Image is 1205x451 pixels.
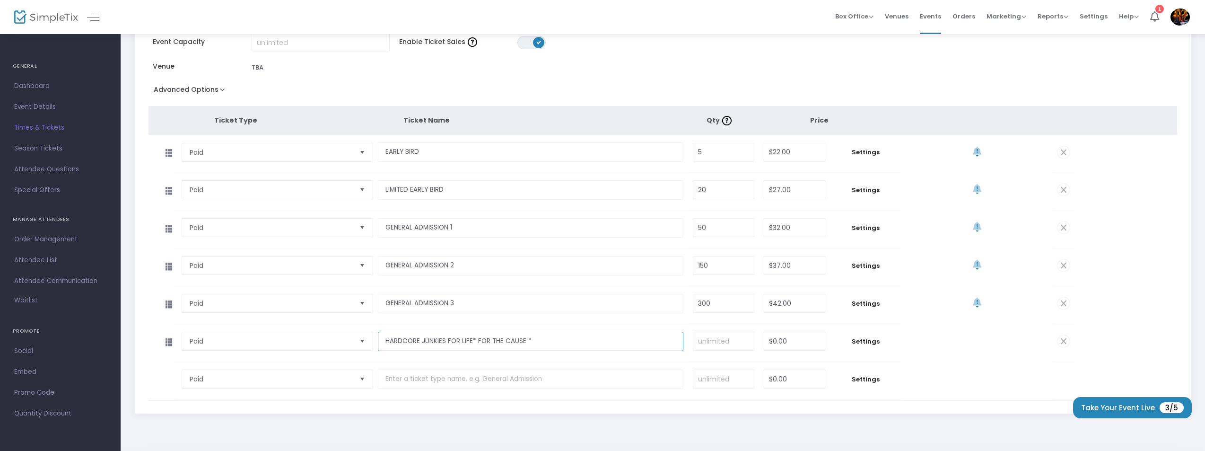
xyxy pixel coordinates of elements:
[14,142,106,155] span: Season Tickets
[810,115,829,125] span: Price
[252,34,389,52] input: unlimited
[920,4,941,28] span: Events
[378,256,683,275] input: Enter a ticket type name. e.g. General Admission
[764,370,825,388] input: Price
[1155,5,1164,13] div: 1
[764,143,825,161] input: Price
[14,366,106,378] span: Embed
[356,370,369,388] button: Select
[14,184,106,196] span: Special Offers
[214,115,257,125] span: Ticket Type
[14,122,106,134] span: Times & Tickets
[378,142,683,162] input: Enter a ticket type name. e.g. General Admission
[190,374,352,384] span: Paid
[1119,12,1139,21] span: Help
[13,57,108,76] h4: GENERAL
[13,210,108,229] h4: MANAGE ATTENDEES
[764,332,825,350] input: Price
[356,181,369,199] button: Select
[14,80,106,92] span: Dashboard
[399,37,517,47] span: Enable Ticket Sales
[190,261,352,270] span: Paid
[835,223,896,233] span: Settings
[693,332,754,350] input: unlimited
[835,337,896,346] span: Settings
[378,294,683,313] input: Enter a ticket type name. e.g. General Admission
[14,275,106,287] span: Attendee Communication
[764,256,825,274] input: Price
[987,12,1026,21] span: Marketing
[1038,12,1068,21] span: Reports
[153,37,252,47] span: Event Capacity
[148,83,234,100] button: Advanced Options
[14,233,106,246] span: Order Management
[190,299,352,308] span: Paid
[14,387,106,399] span: Promo Code
[13,322,108,341] h4: PROMOTE
[356,143,369,161] button: Select
[1160,402,1184,413] span: 3/5
[14,345,106,357] span: Social
[707,115,734,125] span: Qty
[14,254,106,266] span: Attendee List
[14,163,106,176] span: Attendee Questions
[764,181,825,199] input: Price
[190,185,352,195] span: Paid
[468,37,477,47] img: question-mark
[693,370,754,388] input: unlimited
[14,407,106,420] span: Quantity Discount
[1073,397,1192,418] button: Take Your Event Live3/5
[403,115,450,125] span: Ticket Name
[378,332,683,351] input: Enter a ticket type name. e.g. General Admission
[835,299,896,309] span: Settings
[190,336,352,346] span: Paid
[356,219,369,237] button: Select
[536,40,541,44] span: ON
[356,256,369,274] button: Select
[14,101,106,113] span: Event Details
[356,294,369,312] button: Select
[835,261,896,271] span: Settings
[190,148,352,157] span: Paid
[378,370,683,389] input: Enter a ticket type name. e.g. General Admission
[835,12,873,21] span: Box Office
[835,375,896,384] span: Settings
[14,296,38,305] span: Waitlist
[722,116,732,125] img: question-mark
[153,62,252,71] span: Venue
[835,186,896,195] span: Settings
[1080,4,1108,28] span: Settings
[764,219,825,237] input: Price
[835,148,896,157] span: Settings
[764,294,825,312] input: Price
[252,63,263,72] div: TBA
[952,4,975,28] span: Orders
[356,332,369,350] button: Select
[378,218,683,238] input: Enter a ticket type name. e.g. General Admission
[378,180,683,200] input: Enter a ticket type name. e.g. General Admission
[190,223,352,232] span: Paid
[885,4,908,28] span: Venues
